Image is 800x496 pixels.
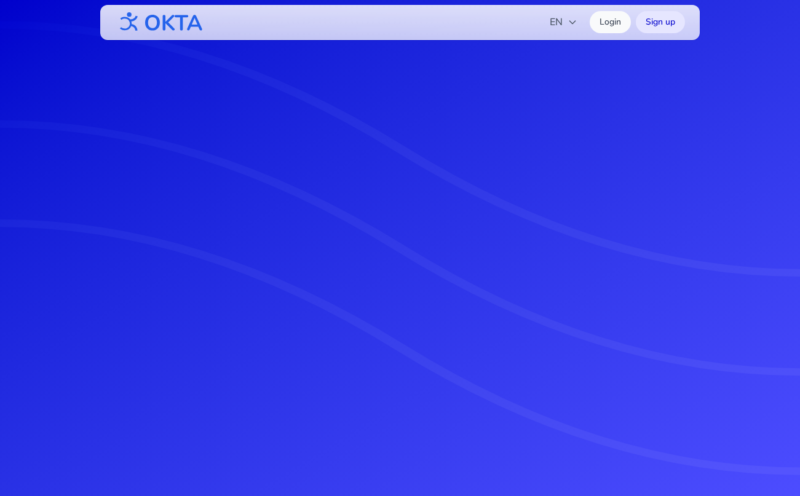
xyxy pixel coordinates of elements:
button: EN [542,10,585,34]
span: EN [550,15,577,30]
a: Sign up [636,11,685,33]
a: Login [590,11,631,33]
img: OKTA logo [115,6,204,38]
